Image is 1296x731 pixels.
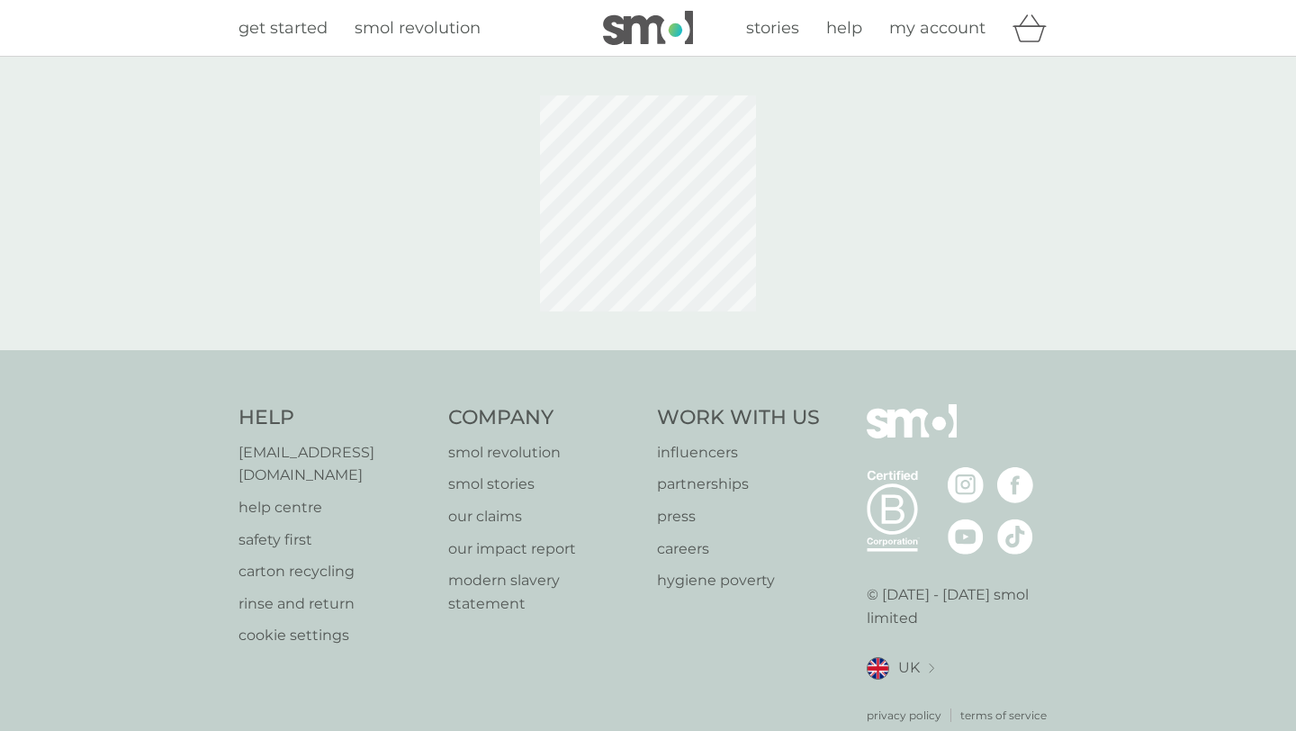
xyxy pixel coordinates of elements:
a: privacy policy [867,707,941,724]
span: my account [889,18,985,38]
img: smol [867,404,957,465]
a: rinse and return [238,592,430,616]
img: visit the smol Tiktok page [997,519,1033,555]
a: terms of service [960,707,1047,724]
img: select a new location [929,663,934,673]
a: smol revolution [355,15,481,41]
span: smol revolution [355,18,481,38]
span: get started [238,18,328,38]
a: smol stories [448,473,640,496]
img: visit the smol Instagram page [948,467,984,503]
a: careers [657,537,820,561]
span: UK [898,656,920,680]
span: help [826,18,862,38]
a: safety first [238,528,430,552]
a: influencers [657,441,820,465]
a: carton recycling [238,560,430,583]
a: cookie settings [238,624,430,647]
div: basket [1012,10,1057,46]
a: [EMAIL_ADDRESS][DOMAIN_NAME] [238,441,430,487]
a: stories [746,15,799,41]
img: smol [603,11,693,45]
img: visit the smol Youtube page [948,519,984,555]
span: stories [746,18,799,38]
a: help [826,15,862,41]
a: our impact report [448,537,640,561]
a: smol revolution [448,441,640,465]
img: visit the smol Facebook page [997,467,1033,503]
img: UK flag [867,657,889,680]
a: my account [889,15,985,41]
a: partnerships [657,473,820,496]
a: help centre [238,496,430,519]
h4: Company [448,404,640,432]
a: get started [238,15,328,41]
h4: Help [238,404,430,432]
a: modern slavery statement [448,569,640,615]
a: hygiene poverty [657,569,820,592]
p: © [DATE] - [DATE] smol limited [867,583,1058,629]
a: our claims [448,505,640,528]
h4: Work With Us [657,404,820,432]
a: press [657,505,820,528]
